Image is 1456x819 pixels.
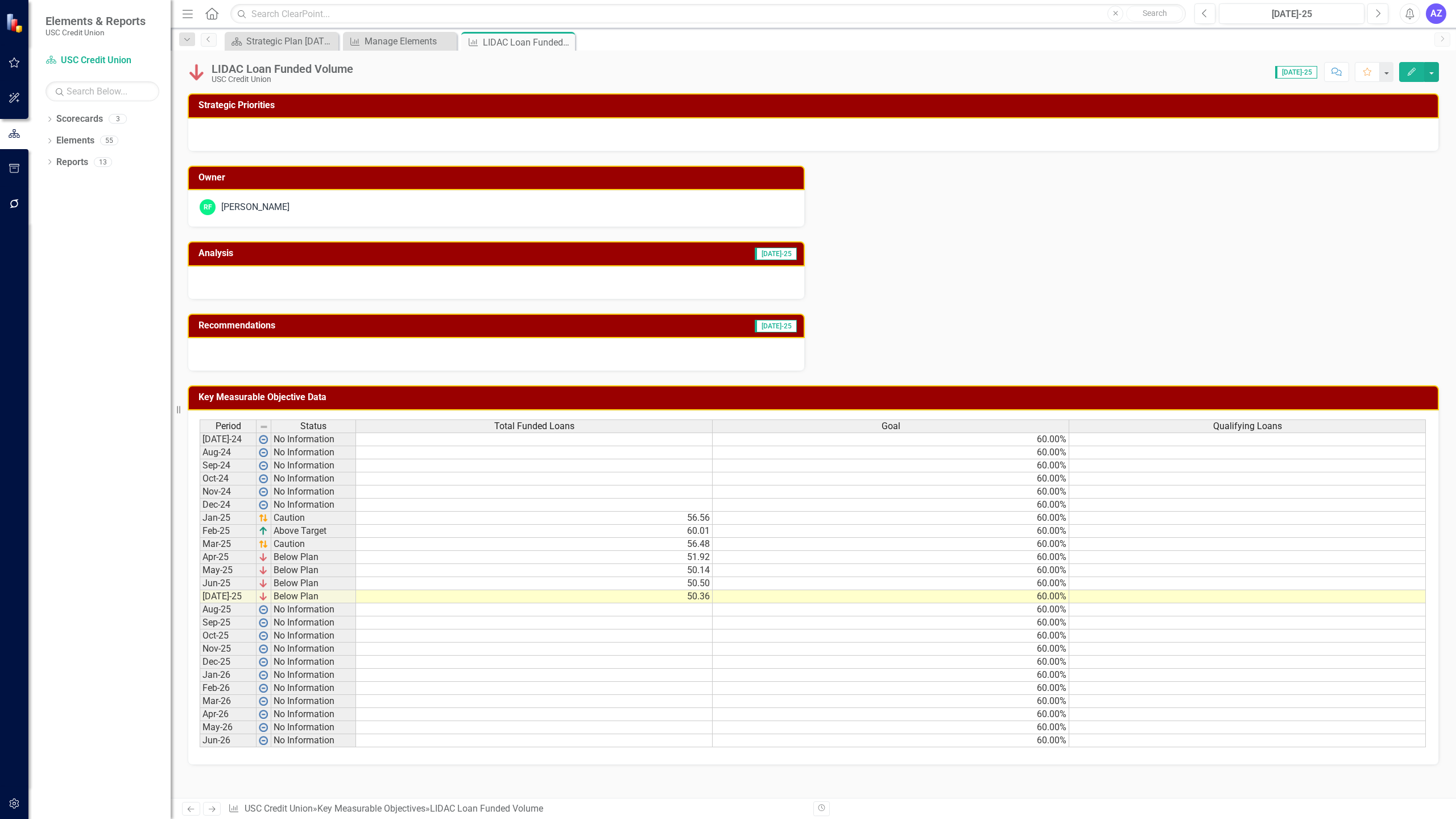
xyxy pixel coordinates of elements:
[713,577,1069,590] td: 60.00%
[200,669,257,682] td: Jan-26
[713,656,1069,669] td: 60.00%
[271,616,356,629] td: No Information
[713,616,1069,629] td: 60.00%
[45,14,146,28] span: Elements & Reports
[259,592,268,601] img: KIVvID6XQLnem7Jwd5RGsJlsyZvnEO8ojW1w+8UqMjn4yonOQRrQskXCXGmASKTRYCiTqJOcojskkyr07L4Z+PfWUOM8Y5yiO...
[483,35,572,50] div: LIDAC Loan Funded Volume
[200,199,216,215] div: RF
[259,605,268,614] img: wPkqUstsMhMTgAAAABJRU5ErkJggg==
[200,485,257,499] td: Nov-24
[200,538,257,551] td: Mar-25
[6,13,26,33] img: ClearPoint Strategy
[713,485,1069,499] td: 60.00%
[271,433,356,446] td: No Information
[271,669,356,682] td: No Information
[200,446,257,459] td: Aug-24
[271,512,356,525] td: Caution
[882,421,900,431] span: Goal
[56,113,103,126] a: Scorecards
[259,435,268,444] img: wPkqUstsMhMTgAAAABJRU5ErkJggg==
[259,618,268,627] img: wPkqUstsMhMTgAAAABJRU5ErkJggg==
[259,631,268,640] img: wPkqUstsMhMTgAAAABJRU5ErkJggg==
[198,100,1432,110] h3: Strategic Priorities
[271,629,356,643] td: No Information
[1426,3,1446,24] button: AZ
[271,446,356,459] td: No Information
[94,157,112,167] div: 13
[300,421,326,431] span: Status
[271,682,356,695] td: No Information
[259,422,268,431] img: 8DAGhfEEPCf229AAAAAElFTkSuQmCC
[713,721,1069,734] td: 60.00%
[755,248,797,260] span: [DATE]-25
[200,734,257,747] td: Jun-26
[45,81,159,101] input: Search Below...
[271,603,356,616] td: No Information
[259,448,268,457] img: wPkqUstsMhMTgAAAABJRU5ErkJggg==
[713,682,1069,695] td: 60.00%
[198,248,465,258] h3: Analysis
[1143,9,1167,18] span: Search
[713,643,1069,656] td: 60.00%
[200,682,257,695] td: Feb-26
[259,736,268,745] img: wPkqUstsMhMTgAAAABJRU5ErkJggg==
[271,538,356,551] td: Caution
[259,474,268,483] img: wPkqUstsMhMTgAAAABJRU5ErkJggg==
[259,553,268,562] img: KIVvID6XQLnem7Jwd5RGsJlsyZvnEO8ojW1w+8UqMjn4yonOQRrQskXCXGmASKTRYCiTqJOcojskkyr07L4Z+PfWUOM8Y5yiO...
[755,320,797,332] span: [DATE]-25
[200,577,257,590] td: Jun-25
[259,723,268,732] img: wPkqUstsMhMTgAAAABJRU5ErkJggg==
[259,513,268,522] img: 7u2iTZrTEZ7i9oDWlPBULAqDHDmR3vKCs7My6dMMCIpfJOwzDMAzDMBH4B3+rbZfrisroAAAAAElFTkSuQmCC
[713,708,1069,721] td: 60.00%
[200,643,257,656] td: Nov-25
[246,34,336,48] div: Strategic Plan [DATE] - [DATE]
[356,590,713,603] td: 50.36
[271,643,356,656] td: No Information
[271,695,356,708] td: No Information
[259,487,268,496] img: wPkqUstsMhMTgAAAABJRU5ErkJggg==
[713,669,1069,682] td: 60.00%
[259,657,268,666] img: wPkqUstsMhMTgAAAABJRU5ErkJggg==
[259,697,268,706] img: wPkqUstsMhMTgAAAABJRU5ErkJggg==
[227,34,336,48] a: Strategic Plan [DATE] - [DATE]
[100,136,118,146] div: 55
[365,34,454,48] div: Manage Elements
[200,459,257,472] td: Sep-24
[1223,7,1360,21] div: [DATE]-25
[200,499,257,512] td: Dec-24
[713,603,1069,616] td: 60.00%
[271,459,356,472] td: No Information
[713,734,1069,747] td: 60.00%
[713,433,1069,446] td: 60.00%
[271,590,356,603] td: Below Plan
[259,670,268,680] img: wPkqUstsMhMTgAAAABJRU5ErkJggg==
[200,433,257,446] td: [DATE]-24
[259,566,268,575] img: KIVvID6XQLnem7Jwd5RGsJlsyZvnEO8ojW1w+8UqMjn4yonOQRrQskXCXGmASKTRYCiTqJOcojskkyr07L4Z+PfWUOM8Y5yiO...
[200,695,257,708] td: Mar-26
[271,499,356,512] td: No Information
[198,172,798,183] h3: Owner
[356,564,713,577] td: 50.14
[356,577,713,590] td: 50.50
[245,803,313,814] a: USC Credit Union
[216,421,241,431] span: Period
[713,538,1069,551] td: 60.00%
[271,734,356,747] td: No Information
[200,603,257,616] td: Aug-25
[1219,3,1364,24] button: [DATE]-25
[271,472,356,485] td: No Information
[713,512,1069,525] td: 60.00%
[1213,421,1282,431] span: Qualifying Loans
[45,28,146,37] small: USC Credit Union
[200,590,257,603] td: [DATE]-25
[200,708,257,721] td: Apr-26
[228,802,805,816] div: » »
[713,564,1069,577] td: 60.00%
[200,656,257,669] td: Dec-25
[212,75,353,84] div: USC Credit Union
[212,63,353,75] div: LIDAC Loan Funded Volume
[430,803,543,814] div: LIDAC Loan Funded Volume
[356,512,713,525] td: 56.56
[713,629,1069,643] td: 60.00%
[198,320,582,331] h3: Recommendations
